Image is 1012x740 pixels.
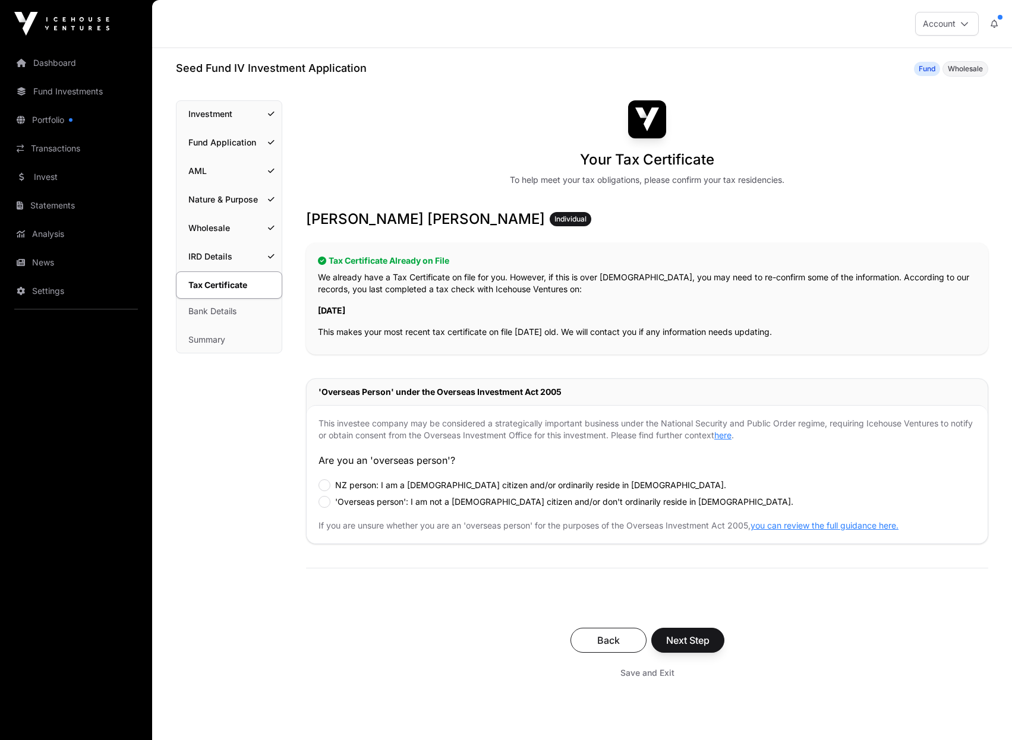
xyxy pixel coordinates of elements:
a: Investment [176,101,282,127]
a: Wholesale [176,215,282,241]
a: Invest [10,164,143,190]
button: Save and Exit [606,662,689,684]
p: We already have a Tax Certificate on file for you. However, if this is over [DEMOGRAPHIC_DATA], y... [318,271,976,295]
a: Settings [10,278,143,304]
p: Are you an 'overseas person'? [319,453,976,467]
a: here [714,430,732,440]
a: AML [176,158,282,184]
label: 'Overseas person': I am not a [DEMOGRAPHIC_DATA] citizen and/or don't ordinarily reside in [DEMOG... [335,496,793,508]
p: [DATE] [318,305,976,317]
a: IRD Details [176,243,282,270]
p: This makes your most recent tax certificate on file [DATE] old. We will contact you if any inform... [318,326,976,338]
a: you can review the full guidance here. [751,520,898,530]
h3: [PERSON_NAME] [PERSON_NAME] [306,210,988,229]
h1: Your Tax Certificate [580,150,714,169]
button: Account [915,12,979,36]
h2: 'Overseas Person' under the Overseas Investment Act 2005 [319,386,976,398]
img: Seed Fund IV [628,100,666,138]
button: Back [570,628,647,653]
button: Next Step [651,628,724,653]
a: Analysis [10,221,143,247]
a: Dashboard [10,50,143,76]
p: This investee company may be considered a strategically important business under the National Sec... [319,418,976,441]
span: Wholesale [948,64,983,74]
div: To help meet your tax obligations, please confirm your tax residencies. [510,174,784,186]
iframe: Chat Widget [953,683,1012,740]
a: Portfolio [10,107,143,133]
label: NZ person: I am a [DEMOGRAPHIC_DATA] citizen and/or ordinarily reside in [DEMOGRAPHIC_DATA]. [335,479,726,491]
a: Fund Investments [10,78,143,105]
span: Next Step [666,633,710,647]
span: Save and Exit [620,667,674,679]
a: Tax Certificate [176,271,282,299]
a: Nature & Purpose [176,186,282,213]
a: Bank Details [176,298,282,324]
a: News [10,249,143,276]
a: Summary [176,327,282,353]
a: Transactions [10,135,143,162]
span: Fund [919,64,935,74]
span: Individual [554,214,587,224]
a: Fund Application [176,129,282,156]
img: Icehouse Ventures Logo [14,12,109,36]
span: Back [585,633,632,647]
a: Statements [10,192,143,219]
p: If you are unsure whether you are an 'overseas person' for the purposes of the Overseas Investmen... [319,520,976,532]
h2: Tax Certificate Already on File [318,255,976,267]
h1: Seed Fund IV Investment Application [176,60,367,77]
